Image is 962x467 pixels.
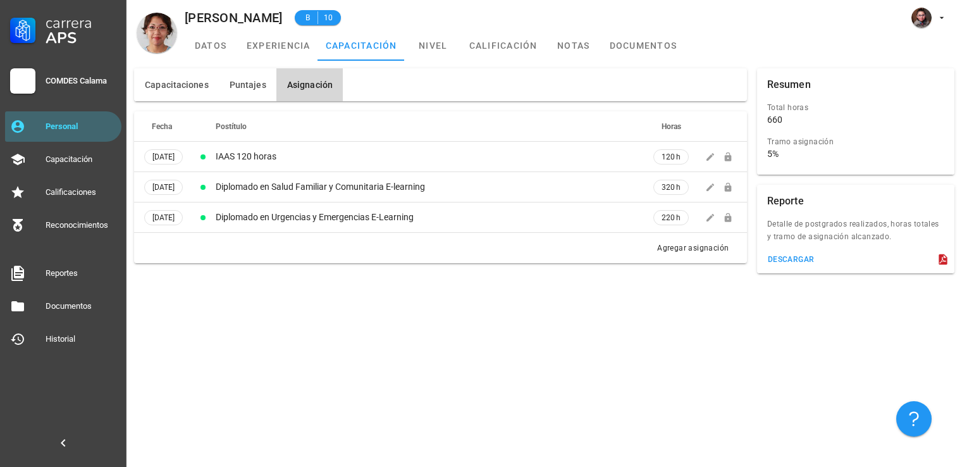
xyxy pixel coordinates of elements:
[46,220,116,230] div: Reconocimientos
[405,30,462,61] a: nivel
[134,68,219,101] button: Capacitaciones
[5,177,121,208] a: Calificaciones
[46,121,116,132] div: Personal
[152,211,175,225] span: [DATE]
[757,218,954,251] div: Detalle de postgrados realizados, horas totales y tramo de asignación alcanzado.
[662,122,681,131] span: Horas
[134,111,193,142] th: Fecha
[318,30,405,61] a: capacitación
[662,211,681,224] span: 220 h
[767,68,811,101] div: Resumen
[767,255,815,264] div: descargar
[152,150,175,164] span: [DATE]
[323,11,333,24] span: 10
[602,30,685,61] a: documentos
[767,101,934,114] div: Total horas
[216,150,648,163] div: IAAS 120 horas
[662,151,681,163] span: 120 h
[182,30,239,61] a: datos
[657,242,729,254] div: Agregar asignación
[46,301,116,311] div: Documentos
[46,76,116,86] div: COMDES Calama
[462,30,545,61] a: calificación
[767,135,934,148] div: Tramo asignación
[5,210,121,240] a: Reconocimientos
[767,114,782,125] div: 660
[46,334,116,344] div: Historial
[5,111,121,142] a: Personal
[767,185,804,218] div: Reporte
[213,111,651,142] th: Postítulo
[219,68,276,101] button: Puntajes
[545,30,602,61] a: notas
[216,211,648,224] div: Diplomado en Urgencias y Emergencias E-Learning
[152,180,175,194] span: [DATE]
[46,268,116,278] div: Reportes
[46,154,116,165] div: Capacitación
[144,80,209,90] span: Capacitaciones
[649,239,737,257] button: Agregar asignación
[152,122,172,131] span: Fecha
[911,8,932,28] div: avatar
[5,324,121,354] a: Historial
[662,181,681,194] span: 320 h
[46,30,116,46] div: APS
[216,122,247,131] span: Postítulo
[229,80,266,90] span: Puntajes
[137,13,177,53] div: avatar
[46,15,116,30] div: Carrera
[302,11,312,24] span: B
[762,251,820,268] button: descargar
[239,30,318,61] a: experiencia
[767,148,779,159] div: 5%
[276,68,343,101] button: Asignación
[216,180,648,194] div: Diplomado en Salud Familiar y Comunitaria E-learning
[46,187,116,197] div: Calificaciones
[5,144,121,175] a: Capacitación
[287,80,333,90] span: Asignación
[651,111,691,142] th: Horas
[5,291,121,321] a: Documentos
[185,11,282,25] div: [PERSON_NAME]
[5,258,121,289] a: Reportes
